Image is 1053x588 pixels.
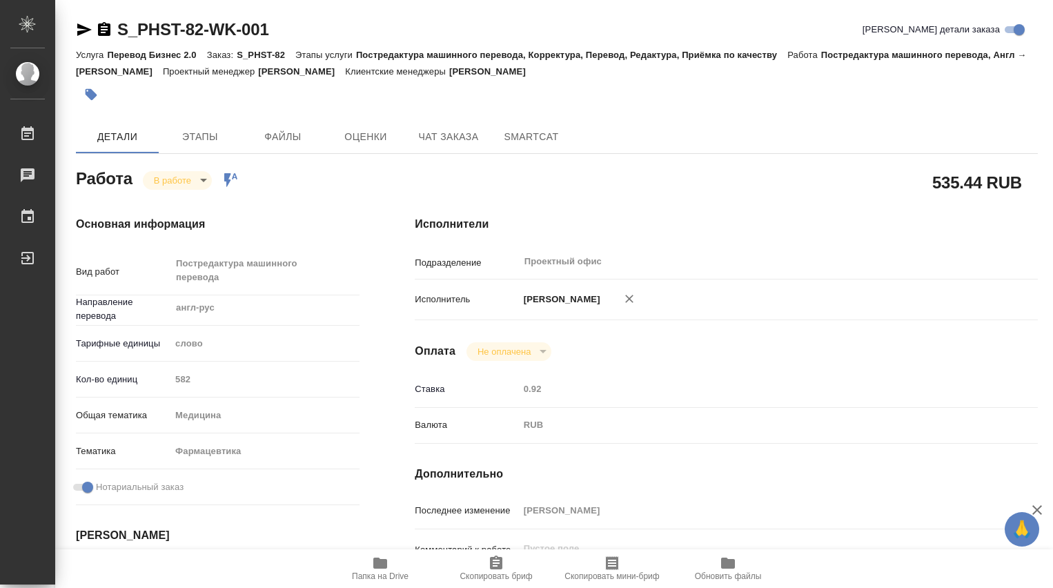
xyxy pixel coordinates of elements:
[76,216,360,233] h4: Основная информация
[564,571,659,581] span: Скопировать мини-бриф
[356,50,787,60] p: Постредактура машинного перевода, Корректура, Перевод, Редактура, Приёмка по качеству
[96,480,184,494] span: Нотариальный заказ
[170,404,360,427] div: Медицина
[170,369,360,389] input: Пустое поле
[415,382,518,396] p: Ставка
[250,128,316,146] span: Файлы
[107,50,206,60] p: Перевод Бизнес 2.0
[170,332,360,355] div: слово
[295,50,356,60] p: Этапы услуги
[76,444,170,458] p: Тематика
[117,20,269,39] a: S_PHST-82-WK-001
[473,346,535,357] button: Не оплачена
[352,571,409,581] span: Папка на Drive
[76,527,360,544] h4: [PERSON_NAME]
[519,413,986,437] div: RUB
[163,66,258,77] p: Проектный менеджер
[415,418,518,432] p: Валюта
[322,549,438,588] button: Папка на Drive
[415,543,518,557] p: Комментарий к работе
[1010,515,1034,544] span: 🙏
[554,549,670,588] button: Скопировать мини-бриф
[415,256,518,270] p: Подразделение
[449,66,536,77] p: [PERSON_NAME]
[519,500,986,520] input: Пустое поле
[76,165,132,190] h2: Работа
[415,504,518,518] p: Последнее изменение
[614,284,644,314] button: Удалить исполнителя
[695,571,762,581] span: Обновить файлы
[207,50,237,60] p: Заказ:
[76,50,107,60] p: Услуга
[76,337,170,351] p: Тарифные единицы
[167,128,233,146] span: Этапы
[438,549,554,588] button: Скопировать бриф
[333,128,399,146] span: Оценки
[76,295,170,323] p: Направление перевода
[415,343,455,360] h4: Оплата
[460,571,532,581] span: Скопировать бриф
[345,66,449,77] p: Клиентские менеджеры
[519,293,600,306] p: [PERSON_NAME]
[670,549,786,588] button: Обновить файлы
[498,128,564,146] span: SmartCat
[415,216,1038,233] h4: Исполнители
[76,79,106,110] button: Добавить тэг
[84,128,150,146] span: Детали
[415,293,518,306] p: Исполнитель
[1005,512,1039,547] button: 🙏
[466,342,551,361] div: В работе
[415,128,482,146] span: Чат заказа
[76,409,170,422] p: Общая тематика
[76,21,92,38] button: Скопировать ссылку для ЯМессенджера
[787,50,821,60] p: Работа
[932,170,1022,194] h2: 535.44 RUB
[76,373,170,386] p: Кол-во единиц
[143,171,212,190] div: В работе
[519,379,986,399] input: Пустое поле
[170,440,360,463] div: Фармацевтика
[96,21,112,38] button: Скопировать ссылку
[76,265,170,279] p: Вид работ
[237,50,295,60] p: S_PHST-82
[415,466,1038,482] h4: Дополнительно
[863,23,1000,37] span: [PERSON_NAME] детали заказа
[150,175,195,186] button: В работе
[258,66,345,77] p: [PERSON_NAME]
